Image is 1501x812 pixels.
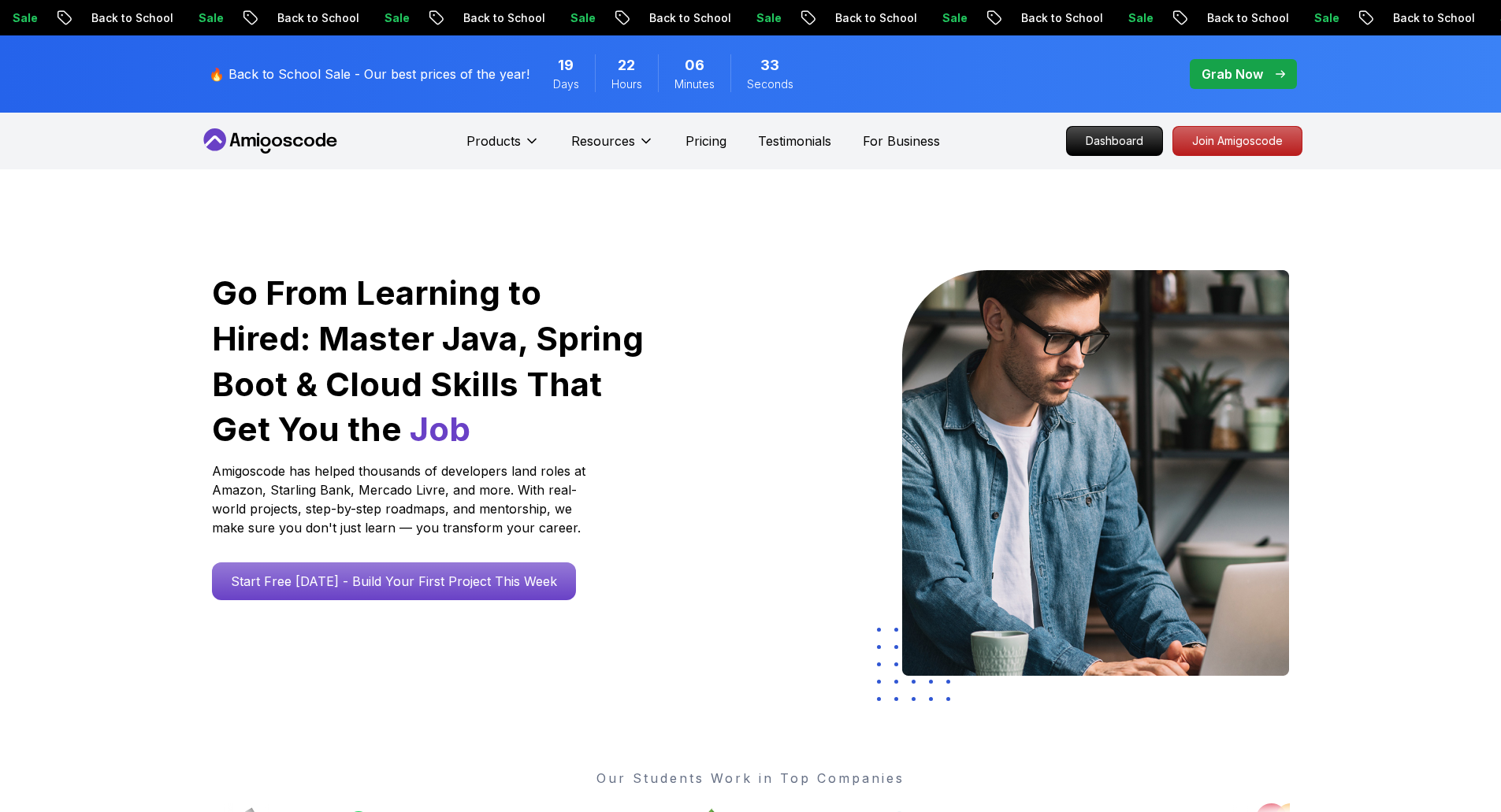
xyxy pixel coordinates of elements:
p: Back to School [816,10,923,26]
p: Back to School [630,10,737,26]
span: Seconds [747,76,793,92]
a: Pricing [685,132,726,150]
p: Back to School [444,10,552,26]
p: Our Students Work in Top Companies [212,769,1290,788]
p: Grab Now [1202,65,1263,83]
span: Minutes [674,76,715,92]
p: Dashboard [1067,127,1162,155]
button: Resources [571,132,654,163]
p: Back to School [1188,10,1295,26]
span: 19 Days [558,54,574,76]
p: Products [466,132,521,150]
span: Hours [611,76,642,92]
p: Join Amigoscode [1173,127,1302,155]
span: 33 Seconds [760,54,779,76]
p: Sale [552,10,602,26]
p: Sale [737,10,788,26]
p: Sale [1295,10,1346,26]
p: Resources [571,132,635,150]
img: hero [902,270,1289,676]
a: For Business [863,132,940,150]
button: Products [466,132,540,163]
span: Days [553,76,579,92]
p: Sale [180,10,230,26]
p: Sale [923,10,974,26]
p: Back to School [258,10,366,26]
p: Sale [366,10,416,26]
p: Sale [1109,10,1160,26]
p: Amigoscode has helped thousands of developers land roles at Amazon, Starling Bank, Mercado Livre,... [212,462,590,537]
a: Start Free [DATE] - Build Your First Project This Week [212,562,576,600]
p: 🔥 Back to School Sale - Our best prices of the year! [209,65,529,83]
a: Dashboard [1066,126,1163,156]
span: 6 Minutes [685,54,704,76]
a: Join Amigoscode [1172,126,1302,156]
p: Back to School [1374,10,1481,26]
span: Job [410,409,470,449]
p: Back to School [72,10,180,26]
span: 22 Hours [618,54,635,76]
p: Back to School [1002,10,1109,26]
a: Testimonials [758,132,831,150]
h1: Go From Learning to Hired: Master Java, Spring Boot & Cloud Skills That Get You the [212,270,646,452]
